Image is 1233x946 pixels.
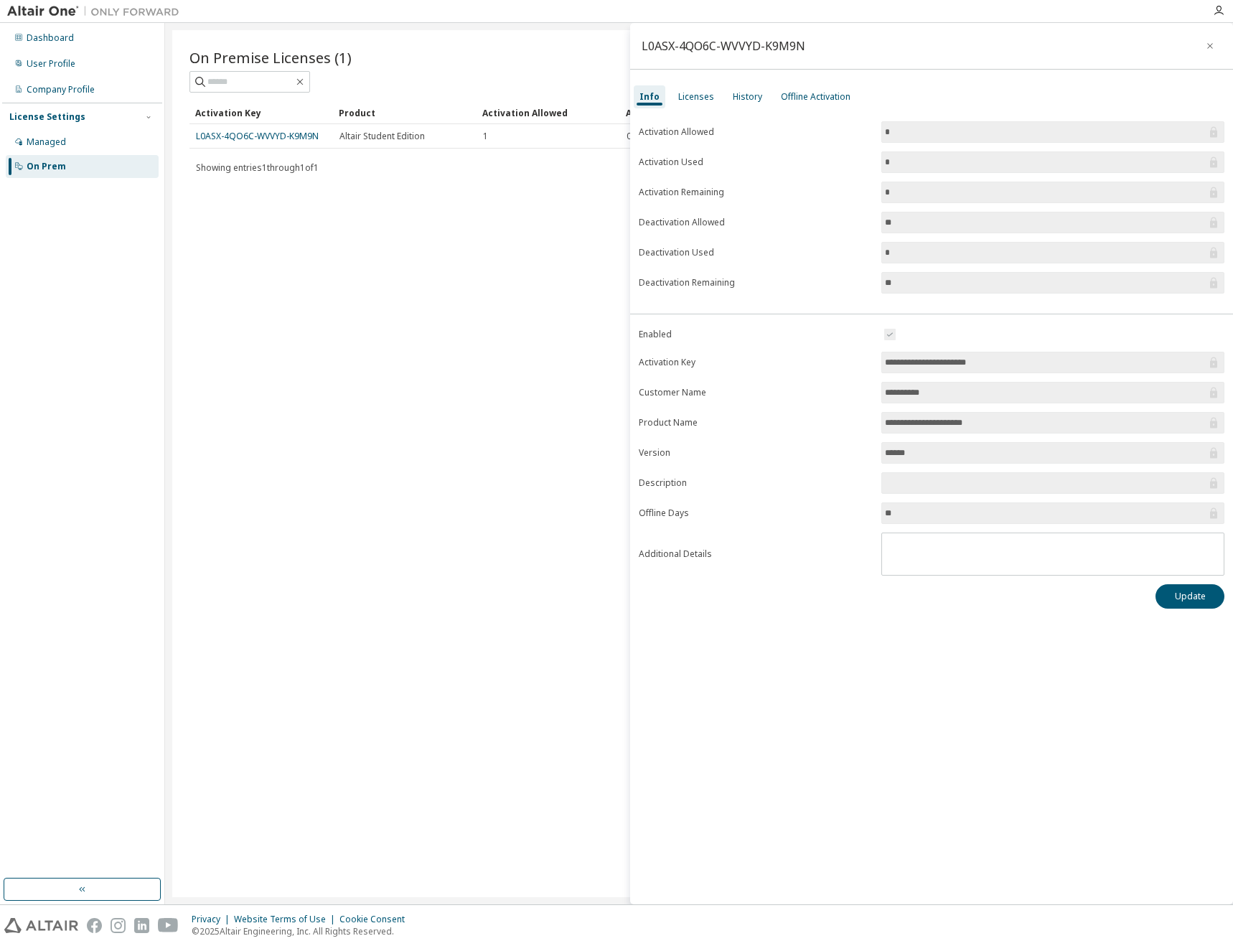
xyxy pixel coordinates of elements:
[27,58,75,70] div: User Profile
[189,47,352,67] span: On Premise Licenses (1)
[639,187,873,198] label: Activation Remaining
[639,247,873,258] label: Deactivation Used
[627,131,632,142] span: 0
[482,101,614,124] div: Activation Allowed
[27,136,66,148] div: Managed
[196,161,319,174] span: Showing entries 1 through 1 of 1
[639,156,873,168] label: Activation Used
[111,918,126,933] img: instagram.svg
[626,101,758,124] div: Activation Left
[639,357,873,368] label: Activation Key
[639,417,873,428] label: Product Name
[639,477,873,489] label: Description
[639,387,873,398] label: Customer Name
[192,925,413,937] p: © 2025 Altair Engineering, Inc. All Rights Reserved.
[339,914,413,925] div: Cookie Consent
[4,918,78,933] img: altair_logo.svg
[483,131,488,142] span: 1
[639,329,873,340] label: Enabled
[339,131,425,142] span: Altair Student Edition
[27,161,66,172] div: On Prem
[7,4,187,19] img: Altair One
[27,84,95,95] div: Company Profile
[639,217,873,228] label: Deactivation Allowed
[639,507,873,519] label: Offline Days
[639,548,873,560] label: Additional Details
[134,918,149,933] img: linkedin.svg
[1155,584,1224,609] button: Update
[196,130,319,142] a: L0ASX-4QO6C-WVVYD-K9M9N
[639,126,873,138] label: Activation Allowed
[234,914,339,925] div: Website Terms of Use
[733,91,762,103] div: History
[339,101,471,124] div: Product
[87,918,102,933] img: facebook.svg
[158,918,179,933] img: youtube.svg
[639,91,660,103] div: Info
[195,101,327,124] div: Activation Key
[639,447,873,459] label: Version
[781,91,850,103] div: Offline Activation
[642,40,805,52] div: L0ASX-4QO6C-WVVYD-K9M9N
[9,111,85,123] div: License Settings
[639,277,873,289] label: Deactivation Remaining
[27,32,74,44] div: Dashboard
[192,914,234,925] div: Privacy
[678,91,714,103] div: Licenses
